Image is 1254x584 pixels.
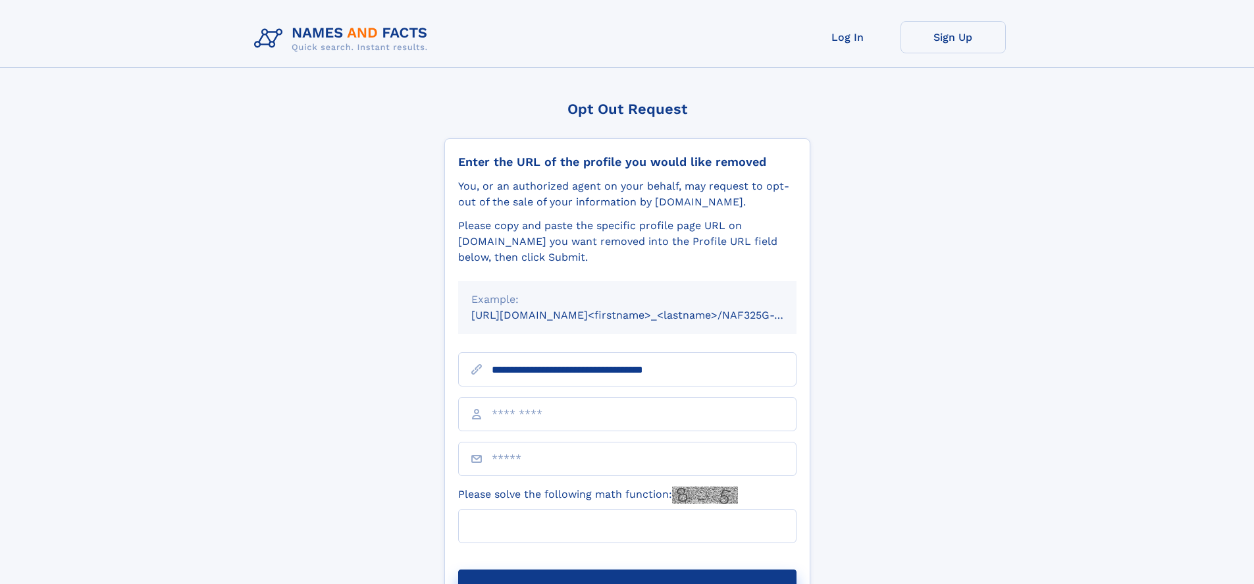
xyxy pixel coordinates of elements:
label: Please solve the following math function: [458,487,738,504]
img: Logo Names and Facts [249,21,438,57]
div: Please copy and paste the specific profile page URL on [DOMAIN_NAME] you want removed into the Pr... [458,218,797,265]
div: You, or an authorized agent on your behalf, may request to opt-out of the sale of your informatio... [458,178,797,210]
small: [URL][DOMAIN_NAME]<firstname>_<lastname>/NAF325G-xxxxxxxx [471,309,822,321]
div: Example: [471,292,783,307]
a: Sign Up [901,21,1006,53]
div: Enter the URL of the profile you would like removed [458,155,797,169]
div: Opt Out Request [444,101,810,117]
a: Log In [795,21,901,53]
